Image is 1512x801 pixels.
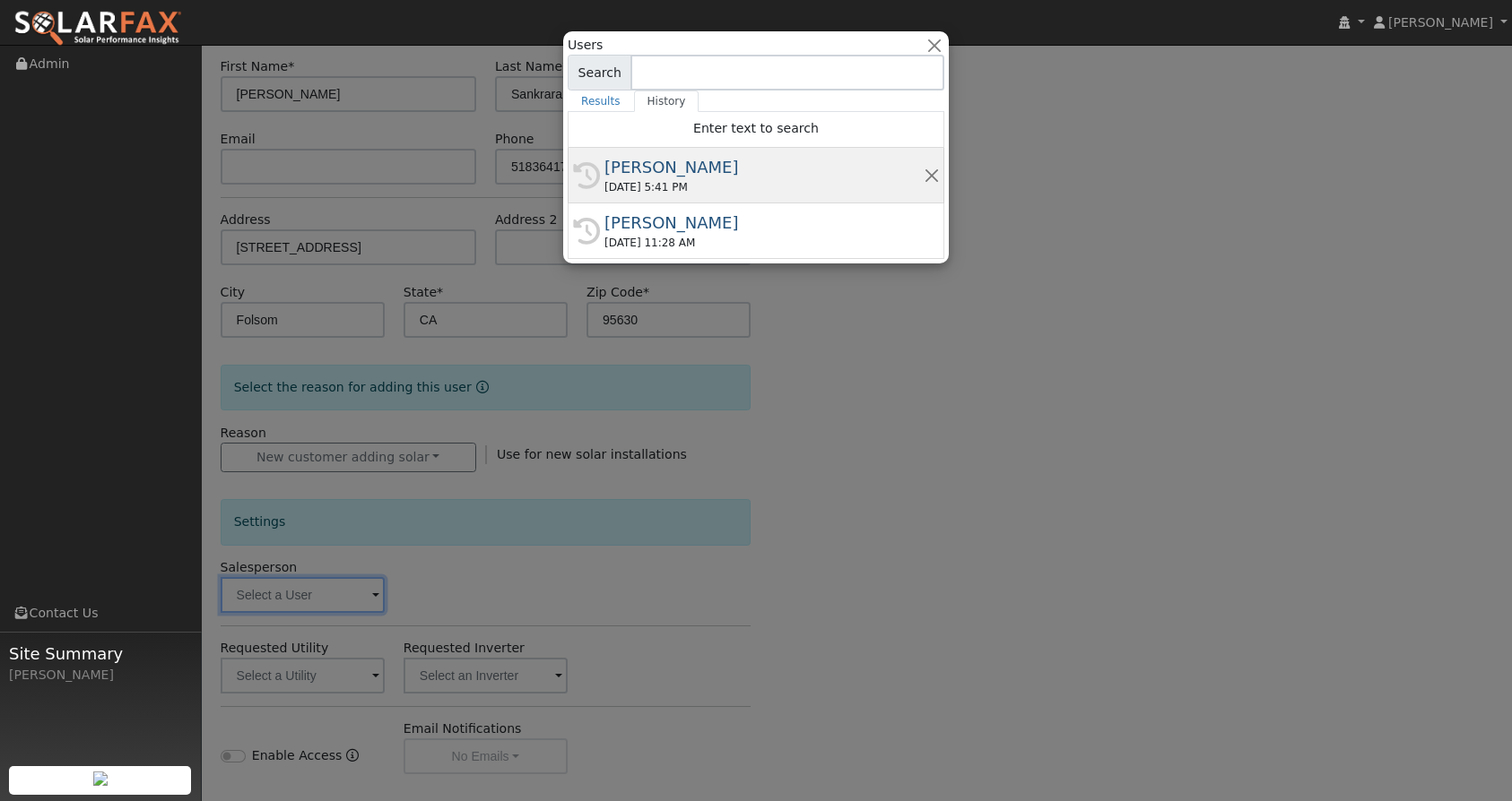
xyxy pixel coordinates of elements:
[604,155,924,179] div: [PERSON_NAME]
[1388,15,1493,30] span: [PERSON_NAME]
[9,666,192,685] div: [PERSON_NAME]
[604,179,924,195] div: [DATE] 5:41 PM
[568,90,634,112] a: Results
[573,162,600,189] i: History
[634,90,700,112] a: History
[924,166,941,185] button: Remove this history
[93,771,108,786] img: retrieve
[568,55,631,90] span: Search
[693,121,819,135] span: Enter text to search
[568,36,603,55] span: Users
[13,10,182,47] img: SolarFax
[604,211,924,235] div: [PERSON_NAME]
[573,218,600,245] i: History
[9,642,192,666] span: Site Summary
[604,235,924,251] div: [DATE] 11:28 AM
